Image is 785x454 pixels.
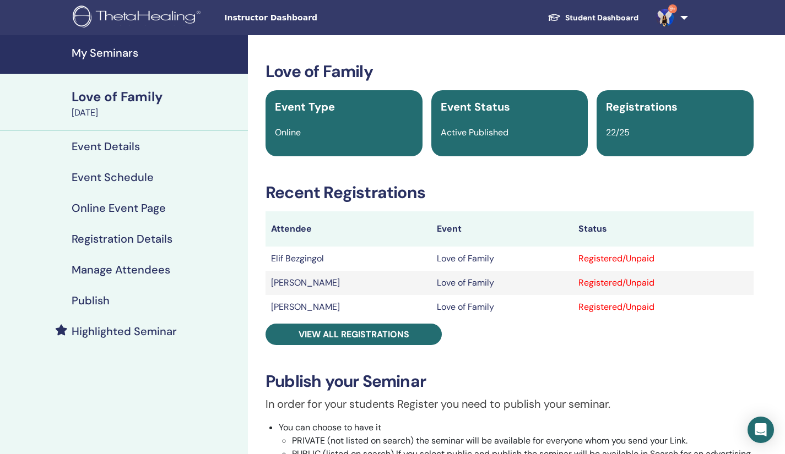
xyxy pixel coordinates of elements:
img: logo.png [73,6,204,30]
h4: Registration Details [72,232,172,245]
td: [PERSON_NAME] [266,271,431,295]
li: PRIVATE (not listed on search) the seminar will be available for everyone whom you send your Link. [292,434,754,447]
h4: My Seminars [72,46,241,59]
h3: Recent Registrations [266,183,754,203]
div: Registered/Unpaid [578,276,748,289]
h4: Publish [72,294,110,307]
span: 22/25 [606,127,630,138]
img: graduation-cap-white.svg [548,13,561,22]
h3: Love of Family [266,62,754,81]
span: Event Type [275,100,335,114]
div: [DATE] [72,106,241,119]
span: Event Status [441,100,510,114]
h4: Event Details [72,140,140,153]
div: Registered/Unpaid [578,300,748,314]
span: View all registrations [299,329,409,340]
h4: Event Schedule [72,171,154,184]
a: View all registrations [266,324,442,345]
td: Elif Bezgingol [266,247,431,271]
div: Love of Family [72,87,241,106]
a: Love of Family[DATE] [65,87,248,119]
h4: Highlighted Seminar [72,325,177,338]
p: In order for your students Register you need to publish your seminar. [266,396,754,412]
th: Attendee [266,211,431,247]
h3: Publish your Seminar [266,371,754,391]
h4: Manage Attendees [72,263,170,276]
span: Registrations [606,100,678,114]
a: Student Dashboard [539,8,647,28]
td: Love of Family [431,271,573,295]
td: Love of Family [431,247,573,271]
span: 9+ [668,4,677,13]
th: Event [431,211,573,247]
span: Instructor Dashboard [224,12,389,24]
td: Love of Family [431,295,573,319]
th: Status [573,211,754,247]
span: Online [275,127,301,138]
td: [PERSON_NAME] [266,295,431,319]
h4: Online Event Page [72,201,166,215]
div: Open Intercom Messenger [748,417,774,443]
span: Active Published [441,127,508,138]
img: default.jpg [656,9,674,26]
div: Registered/Unpaid [578,252,748,265]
